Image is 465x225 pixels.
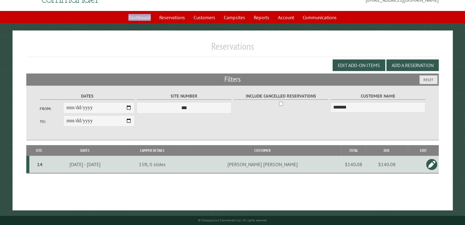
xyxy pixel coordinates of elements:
label: Site Number [137,93,232,100]
button: Edit Add-on Items [333,59,385,71]
small: © Campground Commander LLC. All rights reserved. [198,218,267,222]
button: Add a Reservation [386,59,439,71]
a: Reports [250,12,273,23]
th: Site [29,145,49,156]
th: Customer [184,145,341,156]
td: $140.08 [366,156,408,173]
button: Reset [419,75,437,84]
a: Campsites [220,12,249,23]
a: Reservations [156,12,189,23]
h2: Filters [26,73,439,85]
td: 15ft, 0 slides [121,156,184,173]
h1: Reservations [26,40,439,57]
td: $140.08 [341,156,366,173]
th: Due [366,145,408,156]
td: [PERSON_NAME] [PERSON_NAME] [184,156,341,173]
th: Dates [49,145,121,156]
th: Camper Details [121,145,184,156]
label: To: [40,119,64,124]
a: Account [274,12,298,23]
a: Communications [299,12,340,23]
label: Include Cancelled Reservations [234,93,329,100]
div: 14 [32,161,48,167]
th: Total [341,145,366,156]
a: Customers [190,12,219,23]
a: Dashboard [125,12,154,23]
th: Edit [408,145,439,156]
label: From: [40,106,64,112]
label: Dates [40,93,135,100]
label: Customer Name [330,93,426,100]
div: [DATE] - [DATE] [50,161,120,167]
